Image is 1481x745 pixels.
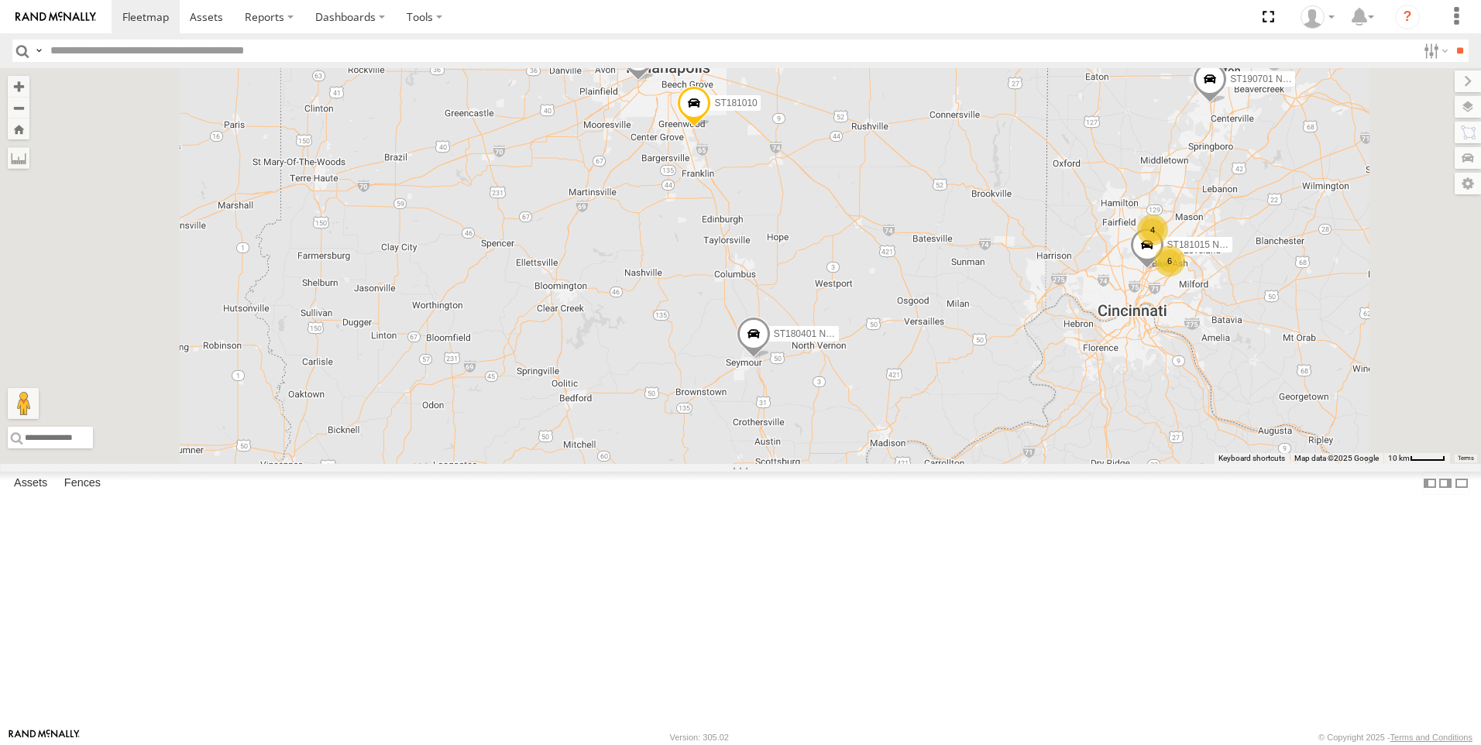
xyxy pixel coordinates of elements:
[774,328,841,339] span: ST180401 NEW
[8,118,29,139] button: Zoom Home
[670,733,729,742] div: Version: 305.02
[1230,74,1297,84] span: ST190701 NEW
[1154,245,1185,276] div: 6
[57,472,108,494] label: Fences
[1438,472,1453,494] label: Dock Summary Table to the Right
[714,98,757,108] span: ST181010
[1390,733,1472,742] a: Terms and Conditions
[1218,453,1285,464] button: Keyboard shortcuts
[1395,5,1420,29] i: ?
[1318,733,1472,742] div: © Copyright 2025 -
[8,76,29,97] button: Zoom in
[1295,5,1340,29] div: Eric Hargrove
[1455,173,1481,194] label: Map Settings
[8,97,29,118] button: Zoom out
[1294,454,1379,462] span: Map data ©2025 Google
[33,39,45,62] label: Search Query
[8,388,39,419] button: Drag Pegman onto the map to open Street View
[1137,215,1168,245] div: 4
[1417,39,1451,62] label: Search Filter Options
[6,472,55,494] label: Assets
[8,147,29,169] label: Measure
[9,730,80,745] a: Visit our Website
[1383,453,1450,464] button: Map Scale: 10 km per 42 pixels
[1422,472,1438,494] label: Dock Summary Table to the Left
[1454,472,1469,494] label: Hide Summary Table
[1167,239,1235,250] span: ST181015 NEW
[1388,454,1410,462] span: 10 km
[1458,455,1474,462] a: Terms
[15,12,96,22] img: rand-logo.svg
